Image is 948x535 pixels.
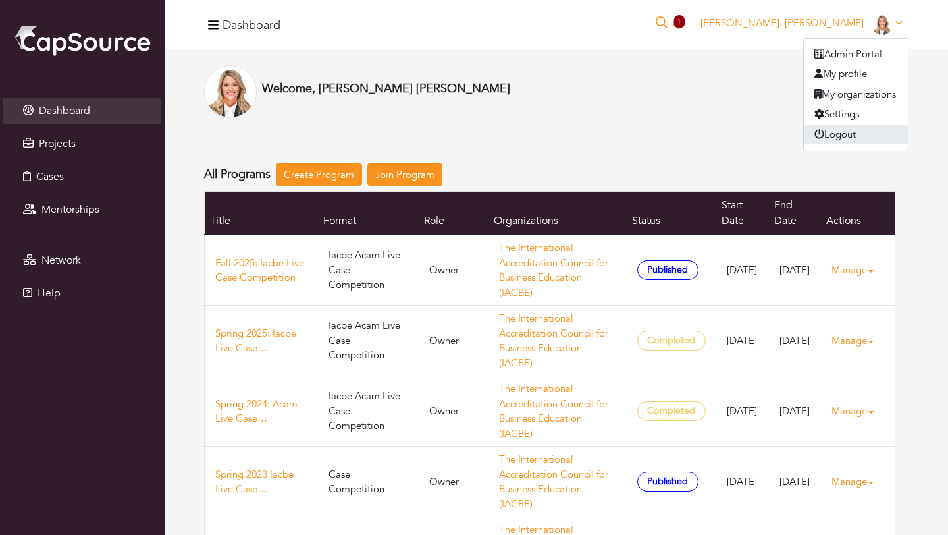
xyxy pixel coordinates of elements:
span: 1 [673,15,685,28]
td: Iacbe Acam Live Case Competition [318,306,418,376]
td: Iacbe Acam Live Case Competition [318,235,418,306]
th: Status [627,192,716,235]
th: End Date [769,192,821,235]
th: Start Date [716,192,769,235]
a: Join Program [367,163,442,186]
a: Manage [831,258,884,283]
h4: Welcome, [PERSON_NAME] [PERSON_NAME] [262,82,510,96]
a: My profile [804,64,908,84]
a: Manage [831,328,884,354]
a: Projects [3,130,161,157]
a: Help [3,280,161,306]
span: Completed [637,401,706,422]
td: Owner [419,447,488,517]
td: [DATE] [716,306,769,376]
span: Mentorships [41,202,99,217]
th: Organizations [488,192,627,235]
td: [DATE] [769,235,821,306]
span: Projects [39,136,76,151]
a: Admin Portal [804,44,908,65]
a: Manage [831,469,884,495]
td: [DATE] [769,306,821,376]
td: Case Competition [318,447,418,517]
td: Owner [419,306,488,376]
th: Format [318,192,418,235]
a: The International Accreditation Council for Business Education (IACBE) [499,241,608,299]
span: Dashboard [39,103,90,118]
span: Cases [36,169,64,184]
h4: Dashboard [223,18,280,33]
td: Owner [419,376,488,447]
td: [DATE] [716,447,769,517]
td: [DATE] [716,235,769,306]
a: My organizations [804,84,908,105]
span: Network [41,253,81,267]
a: Cases [3,163,161,190]
a: Create Program [276,163,362,186]
td: Iacbe Acam Live Case Competition [318,376,418,447]
a: Spring 2023 Iacbe Live Case Competition [215,467,307,497]
a: 1 [673,16,683,32]
button: Logout [804,125,908,145]
a: Settings [804,104,908,125]
img: Square%20close.jpg [872,14,893,35]
a: [PERSON_NAME]. [PERSON_NAME] [695,16,908,30]
h4: All Programs [204,167,271,182]
td: [DATE] [716,376,769,447]
th: Title [205,192,319,235]
a: The International Accreditation Council for Business Education (IACBE) [499,382,608,440]
img: cap_logo.png [13,23,151,57]
th: Actions [821,192,895,235]
a: Manage [831,399,884,424]
a: Dashboard [3,98,161,124]
td: [DATE] [769,447,821,517]
span: Published [637,472,698,492]
span: Published [637,260,698,281]
a: The International Accreditation Council for Business Education (IACBE) [499,453,608,511]
span: Help [38,286,61,300]
img: Square%20close.jpg [204,65,257,118]
a: Mentorships [3,196,161,223]
a: Spring 2024: Acam Live Case Competition [215,397,307,426]
span: [PERSON_NAME]. [PERSON_NAME] [700,16,864,30]
a: Fall 2025: Iacbe Live Case Competition [215,256,307,285]
a: Spring 2025: Iacbe Live Case Competition [215,326,307,356]
a: Network [3,247,161,273]
td: [DATE] [769,376,821,447]
span: Completed [637,331,706,351]
td: Owner [419,235,488,306]
th: Role [419,192,488,235]
a: The International Accreditation Council for Business Education (IACBE) [499,312,608,370]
